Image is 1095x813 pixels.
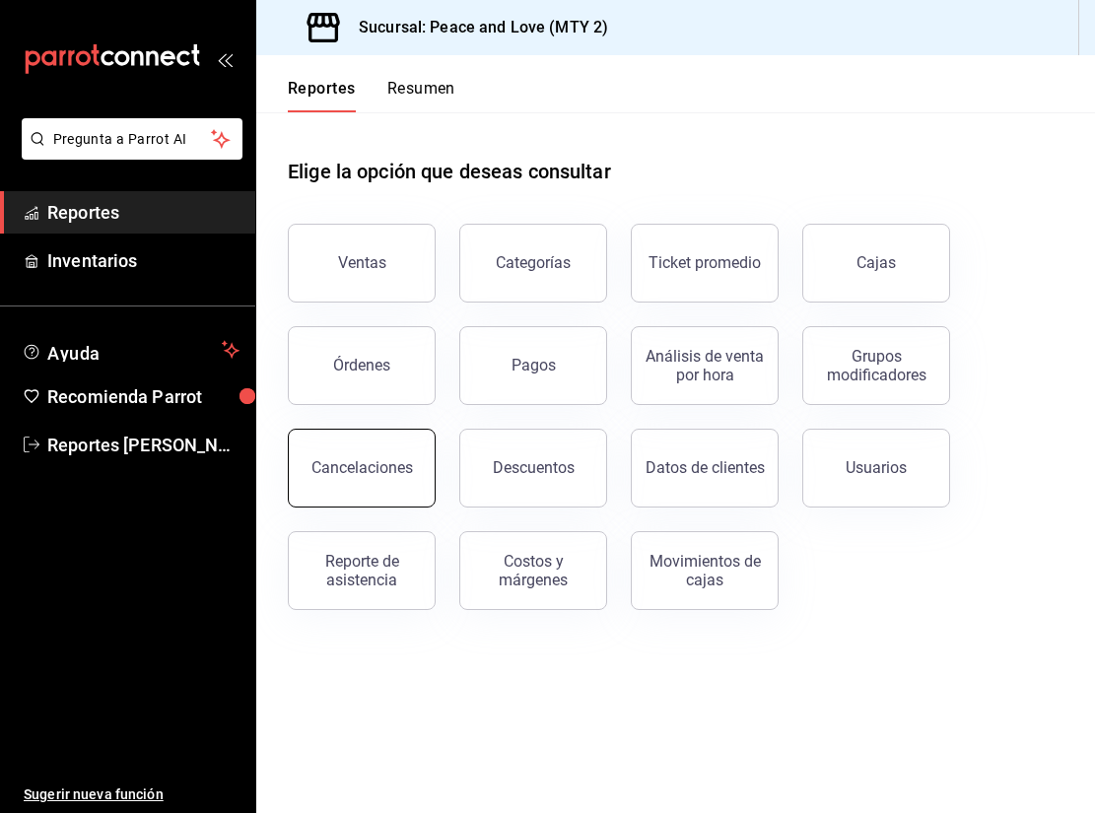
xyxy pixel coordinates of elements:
span: Reportes [47,199,240,226]
div: Cajas [856,253,896,272]
div: Grupos modificadores [815,347,937,384]
button: Ticket promedio [631,224,779,303]
div: Categorías [496,253,571,272]
div: Órdenes [333,356,390,374]
div: Ventas [338,253,386,272]
div: navigation tabs [288,79,455,112]
span: Recomienda Parrot [47,383,240,410]
div: Cancelaciones [311,458,413,477]
button: Grupos modificadores [802,326,950,405]
button: Análisis de venta por hora [631,326,779,405]
button: open_drawer_menu [217,51,233,67]
button: Resumen [387,79,455,112]
span: Ayuda [47,338,214,362]
div: Usuarios [846,458,907,477]
div: Ticket promedio [649,253,761,272]
h3: Sucursal: Peace and Love (MTY 2) [343,16,608,39]
button: Reportes [288,79,356,112]
button: Categorías [459,224,607,303]
button: Órdenes [288,326,436,405]
span: Inventarios [47,247,240,274]
div: Movimientos de cajas [644,552,766,589]
a: Pregunta a Parrot AI [14,143,242,164]
button: Reporte de asistencia [288,531,436,610]
button: Movimientos de cajas [631,531,779,610]
div: Reporte de asistencia [301,552,423,589]
button: Datos de clientes [631,429,779,508]
div: Datos de clientes [646,458,765,477]
button: Pagos [459,326,607,405]
span: Reportes [PERSON_NAME] [47,432,240,458]
h1: Elige la opción que deseas consultar [288,157,611,186]
div: Análisis de venta por hora [644,347,766,384]
button: Cajas [802,224,950,303]
button: Cancelaciones [288,429,436,508]
button: Costos y márgenes [459,531,607,610]
div: Descuentos [493,458,575,477]
button: Descuentos [459,429,607,508]
span: Sugerir nueva función [24,784,240,805]
button: Usuarios [802,429,950,508]
button: Pregunta a Parrot AI [22,118,242,160]
div: Pagos [512,356,556,374]
div: Costos y márgenes [472,552,594,589]
button: Ventas [288,224,436,303]
span: Pregunta a Parrot AI [53,129,212,150]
